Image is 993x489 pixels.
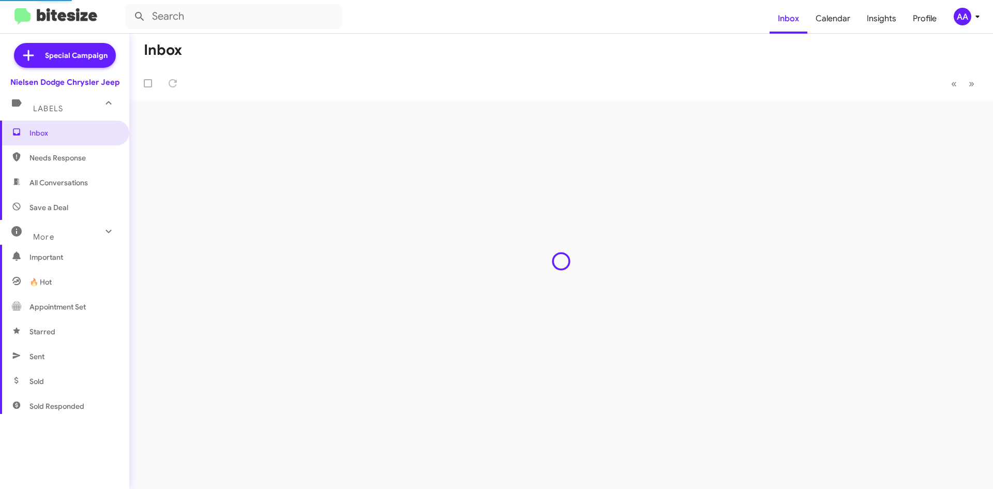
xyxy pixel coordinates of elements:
[962,73,981,94] button: Next
[770,4,807,34] a: Inbox
[29,202,68,213] span: Save a Deal
[945,8,982,25] button: AA
[945,73,981,94] nav: Page navigation example
[29,327,55,337] span: Starred
[29,351,44,362] span: Sent
[29,376,44,387] span: Sold
[45,50,108,61] span: Special Campaign
[10,77,119,87] div: Nielsen Dodge Chrysler Jeep
[29,177,88,188] span: All Conversations
[29,401,84,411] span: Sold Responded
[29,252,117,262] span: Important
[859,4,905,34] a: Insights
[33,232,54,242] span: More
[807,4,859,34] a: Calendar
[945,73,963,94] button: Previous
[951,77,957,90] span: «
[125,4,342,29] input: Search
[905,4,945,34] a: Profile
[954,8,971,25] div: AA
[14,43,116,68] a: Special Campaign
[29,128,117,138] span: Inbox
[969,77,974,90] span: »
[29,302,86,312] span: Appointment Set
[29,153,117,163] span: Needs Response
[29,277,52,287] span: 🔥 Hot
[144,42,182,58] h1: Inbox
[33,104,63,113] span: Labels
